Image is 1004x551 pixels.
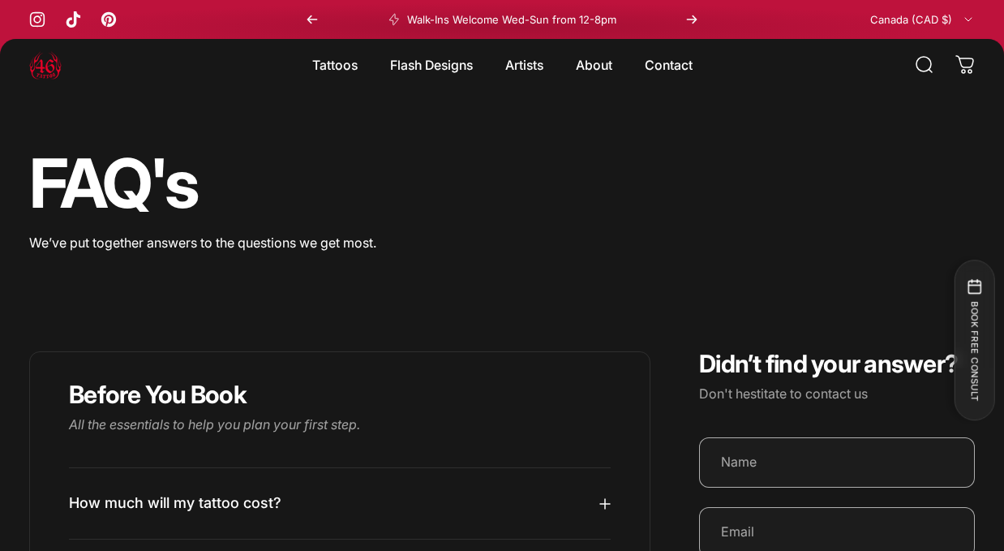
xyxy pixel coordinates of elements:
[69,416,360,433] em: All the essentials to help you plan your first step.
[560,48,629,82] summary: About
[69,494,281,513] span: How much will my tattoo cost?
[69,468,611,539] summary: How much will my tattoo cost?
[407,13,616,26] p: Walk-Ins Welcome Wed-Sun from 12-8pm
[296,48,709,82] nav: Primary
[699,384,958,405] p: Don't hestitate to contact us
[29,233,975,254] p: We’ve put together answers to the questions we get most.
[29,149,196,217] animate-element: FAQ's
[954,260,994,420] button: BOOK FREE CONSULT
[374,48,489,82] summary: Flash Designs
[629,48,709,82] a: Contact
[489,48,560,82] summary: Artists
[296,48,374,82] summary: Tattoos
[947,47,983,83] a: 0 items
[870,13,952,26] span: Canada (CAD $)
[699,351,958,376] p: Didn’t find your answer?
[69,382,611,407] p: Before You Book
